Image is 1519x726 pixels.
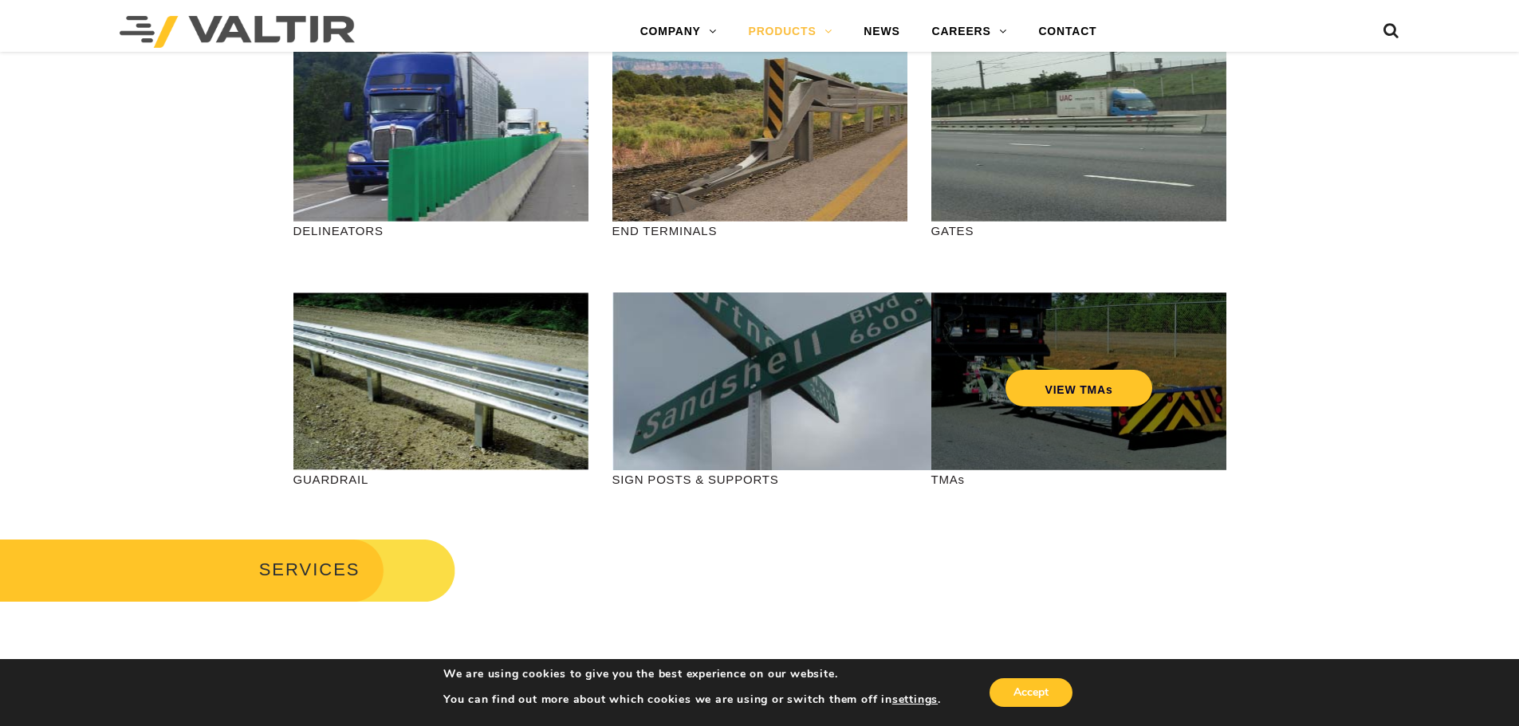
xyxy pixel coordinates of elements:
[733,16,848,48] a: PRODUCTS
[892,693,938,707] button: settings
[293,470,588,489] p: GUARDRAIL
[443,667,941,681] p: We are using cookies to give you the best experience on our website.
[931,470,1226,489] p: TMAs
[1005,370,1152,406] a: VIEW TMAs
[1022,16,1112,48] a: CONTACT
[916,16,1023,48] a: CAREERS
[931,222,1226,240] p: GATES
[612,222,907,240] p: END TERMINALS
[443,693,941,707] p: You can find out more about which cookies we are using or switch them off in .
[848,16,915,48] a: NEWS
[624,16,733,48] a: COMPANY
[612,470,907,489] p: SIGN POSTS & SUPPORTS
[293,222,588,240] p: DELINEATORS
[120,16,355,48] img: Valtir
[990,678,1072,707] button: Accept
